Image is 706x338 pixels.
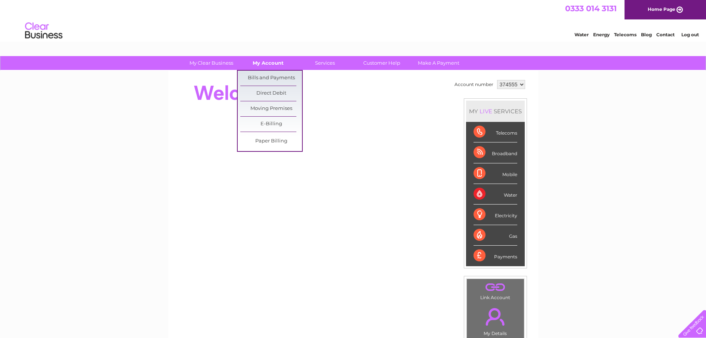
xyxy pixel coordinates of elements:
a: Paper Billing [240,134,302,149]
div: Electricity [474,205,517,225]
td: Account number [453,78,495,91]
a: Log out [681,32,699,37]
div: MY SERVICES [466,101,525,122]
div: Water [474,184,517,205]
a: E-Billing [240,117,302,132]
a: Customer Help [351,56,413,70]
a: Moving Premises [240,101,302,116]
a: Water [574,32,589,37]
a: Blog [641,32,652,37]
div: LIVE [478,108,494,115]
a: . [469,281,522,294]
a: Bills and Payments [240,71,302,86]
div: Payments [474,246,517,266]
a: Make A Payment [408,56,469,70]
div: Gas [474,225,517,246]
img: logo.png [25,19,63,42]
div: Clear Business is a trading name of Verastar Limited (registered in [GEOGRAPHIC_DATA] No. 3667643... [177,4,530,36]
div: Telecoms [474,122,517,142]
div: Broadband [474,142,517,163]
a: Contact [656,32,675,37]
a: Services [294,56,356,70]
a: Energy [593,32,610,37]
td: Link Account [466,279,524,302]
a: Direct Debit [240,86,302,101]
a: My Clear Business [181,56,242,70]
a: Telecoms [614,32,636,37]
a: . [469,304,522,330]
a: My Account [237,56,299,70]
div: Mobile [474,163,517,184]
a: 0333 014 3131 [565,4,617,13]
